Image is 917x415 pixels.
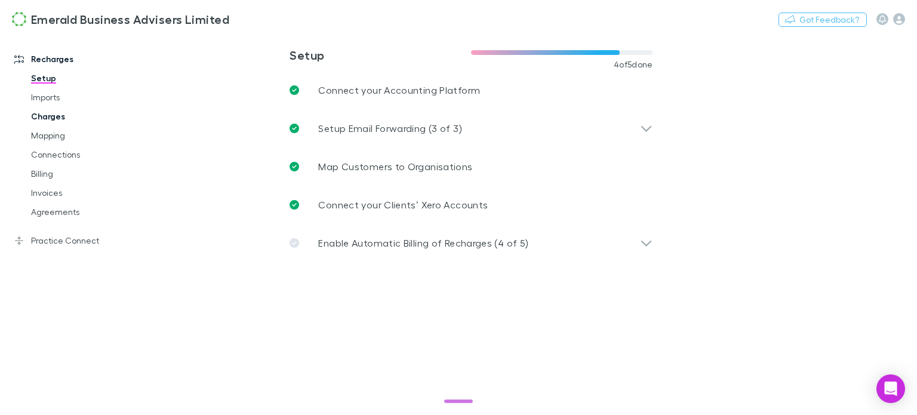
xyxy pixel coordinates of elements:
[280,109,662,147] div: Setup Email Forwarding (3 of 3)
[876,374,905,403] div: Open Intercom Messenger
[19,183,156,202] a: Invoices
[19,202,156,222] a: Agreements
[31,12,229,26] h3: Emerald Business Advisers Limited
[19,164,156,183] a: Billing
[290,48,471,62] h3: Setup
[318,159,472,174] p: Map Customers to Organisations
[280,71,662,109] a: Connect your Accounting Platform
[19,145,156,164] a: Connections
[318,198,488,212] p: Connect your Clients’ Xero Accounts
[778,13,867,27] button: Got Feedback?
[318,236,528,250] p: Enable Automatic Billing of Recharges (4 of 5)
[19,69,156,88] a: Setup
[2,50,156,69] a: Recharges
[12,12,26,26] img: Emerald Business Advisers Limited's Logo
[19,88,156,107] a: Imports
[318,121,461,136] p: Setup Email Forwarding (3 of 3)
[19,107,156,126] a: Charges
[19,126,156,145] a: Mapping
[614,60,653,69] span: 4 of 5 done
[2,231,156,250] a: Practice Connect
[280,224,662,262] div: Enable Automatic Billing of Recharges (4 of 5)
[318,83,480,97] p: Connect your Accounting Platform
[5,5,236,33] a: Emerald Business Advisers Limited
[280,147,662,186] a: Map Customers to Organisations
[280,186,662,224] a: Connect your Clients’ Xero Accounts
